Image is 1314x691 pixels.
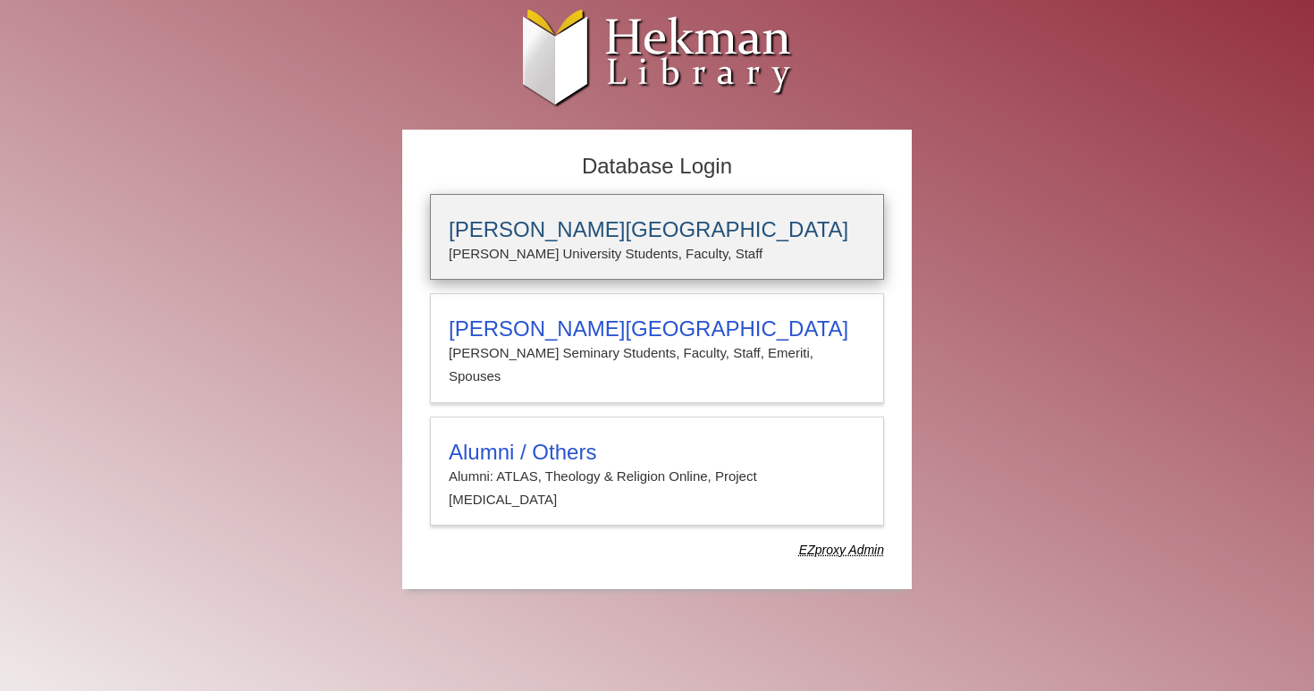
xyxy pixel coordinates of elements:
[449,465,865,512] p: Alumni: ATLAS, Theology & Religion Online, Project [MEDICAL_DATA]
[449,440,865,465] h3: Alumni / Others
[430,293,884,403] a: [PERSON_NAME][GEOGRAPHIC_DATA][PERSON_NAME] Seminary Students, Faculty, Staff, Emeriti, Spouses
[430,194,884,280] a: [PERSON_NAME][GEOGRAPHIC_DATA][PERSON_NAME] University Students, Faculty, Staff
[449,242,865,265] p: [PERSON_NAME] University Students, Faculty, Staff
[449,341,865,389] p: [PERSON_NAME] Seminary Students, Faculty, Staff, Emeriti, Spouses
[421,148,893,185] h2: Database Login
[799,543,884,557] dfn: Use Alumni login
[449,316,865,341] h3: [PERSON_NAME][GEOGRAPHIC_DATA]
[449,440,865,512] summary: Alumni / OthersAlumni: ATLAS, Theology & Religion Online, Project [MEDICAL_DATA]
[449,217,865,242] h3: [PERSON_NAME][GEOGRAPHIC_DATA]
